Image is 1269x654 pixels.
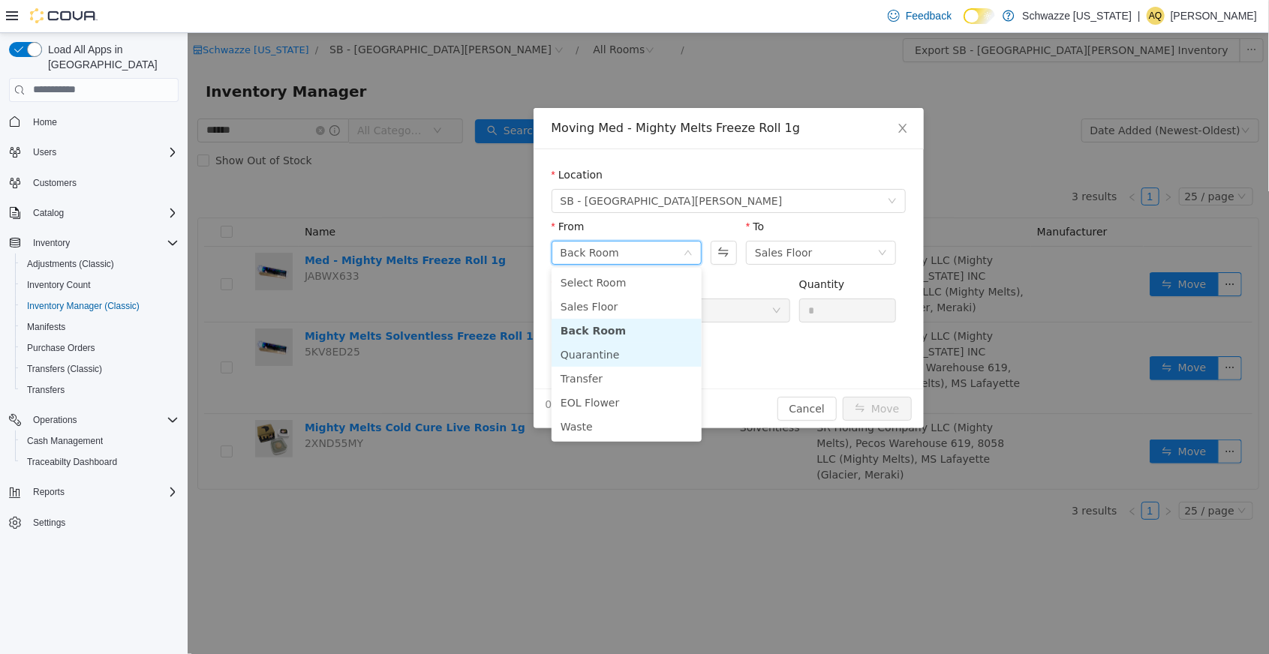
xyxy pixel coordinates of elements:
[523,208,549,232] button: Swap
[364,382,514,406] li: Waste
[27,300,140,312] span: Inventory Manager (Classic)
[30,8,98,23] img: Cova
[33,486,65,498] span: Reports
[694,75,736,117] button: Close
[15,358,185,379] button: Transfers (Classic)
[585,273,594,283] i: icon: down
[33,237,70,249] span: Inventory
[1022,7,1132,25] p: Schwazze [US_STATE]
[21,339,101,357] a: Purchase Orders
[364,334,514,358] li: Transfer
[21,255,179,273] span: Adjustments (Classic)
[33,414,77,426] span: Operations
[33,146,56,158] span: Users
[1138,7,1141,25] p: |
[27,112,179,131] span: Home
[1147,7,1165,25] div: Anastasia Queen
[15,379,185,400] button: Transfers
[27,483,71,501] button: Reports
[364,262,514,286] li: Sales Floor
[364,238,514,262] li: Select Room
[21,276,97,294] a: Inventory Count
[27,279,91,291] span: Inventory Count
[27,174,83,192] a: Customers
[27,143,179,161] span: Users
[27,513,179,532] span: Settings
[27,384,65,396] span: Transfers
[15,430,185,451] button: Cash Management
[1149,7,1162,25] span: AQ
[27,258,114,270] span: Adjustments (Classic)
[964,8,995,24] input: Dark Mode
[612,245,657,257] label: Quantity
[496,215,505,226] i: icon: down
[27,143,62,161] button: Users
[42,42,179,72] span: Load All Apps in [GEOGRAPHIC_DATA]
[33,177,77,189] span: Customers
[373,208,432,231] div: Back Room
[21,381,179,399] span: Transfers
[21,339,179,357] span: Purchase Orders
[21,381,71,399] a: Transfers
[3,481,185,502] button: Reports
[3,142,185,163] button: Users
[3,511,185,533] button: Settings
[21,318,179,336] span: Manifests
[27,411,179,429] span: Operations
[21,297,146,315] a: Inventory Manager (Classic)
[27,363,102,375] span: Transfers (Classic)
[33,517,65,529] span: Settings
[3,232,185,253] button: Inventory
[21,318,71,336] a: Manifests
[590,364,649,388] button: Cancel
[3,111,185,133] button: Home
[27,514,71,532] a: Settings
[15,451,185,472] button: Traceabilty Dashboard
[358,364,475,379] span: 0 Units will be moved.
[27,321,65,333] span: Manifests
[364,187,397,199] label: From
[9,105,179,573] nav: Complex example
[15,337,185,358] button: Purchase Orders
[655,364,724,388] button: icon: swapMove
[373,157,595,179] span: SB - Fort Collins
[21,432,179,450] span: Cash Management
[33,207,64,219] span: Catalog
[21,360,179,378] span: Transfers (Classic)
[364,87,718,103] div: Moving Med - Mighty Melts Freeze Roll 1g
[27,204,179,222] span: Catalog
[3,202,185,223] button: Catalog
[567,208,625,231] div: Sales Floor
[27,113,63,131] a: Home
[364,286,514,310] li: Back Room
[21,360,108,378] a: Transfers (Classic)
[27,411,83,429] button: Operations
[27,234,76,252] button: Inventory
[21,432,109,450] a: Cash Management
[964,24,964,25] span: Dark Mode
[364,136,416,148] label: Location
[1171,7,1257,25] p: [PERSON_NAME]
[21,453,179,471] span: Traceabilty Dashboard
[612,266,708,289] input: Quantity
[21,297,179,315] span: Inventory Manager (Classic)
[27,234,179,252] span: Inventory
[364,310,514,334] li: Quarantine
[27,204,70,222] button: Catalog
[690,215,699,226] i: icon: down
[21,453,123,471] a: Traceabilty Dashboard
[15,295,185,316] button: Inventory Manager (Classic)
[882,1,958,31] a: Feedback
[15,253,185,274] button: Adjustments (Classic)
[700,163,709,174] i: icon: down
[15,274,185,295] button: Inventory Count
[27,173,179,192] span: Customers
[27,456,117,468] span: Traceabilty Dashboard
[33,116,57,128] span: Home
[3,409,185,430] button: Operations
[21,255,120,273] a: Adjustments (Classic)
[21,276,179,294] span: Inventory Count
[27,435,103,447] span: Cash Management
[27,483,179,501] span: Reports
[3,172,185,193] button: Customers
